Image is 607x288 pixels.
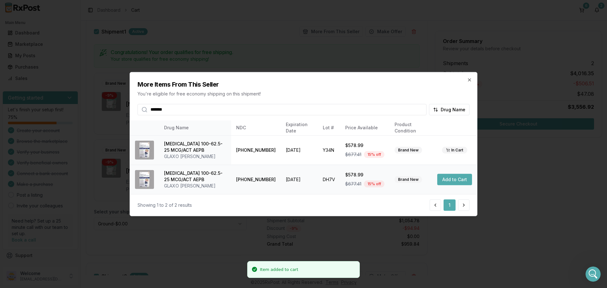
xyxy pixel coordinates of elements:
p: You're eligible for free economy shipping on this shipment! [138,90,469,97]
textarea: Message… [5,194,121,205]
div: Alexander says… [5,41,121,60]
th: Drug Name [159,120,231,135]
b: [PERSON_NAME] [27,148,63,152]
h2: More Items From This Seller [138,80,469,89]
td: DH7V [318,165,340,194]
td: [DATE] [281,135,317,165]
div: Alexander says… [5,127,121,146]
div: $578.99 [345,142,384,149]
span: $677.41 [345,181,361,187]
img: Trelegy Ellipta 100-62.5-25 MCG/ACT AEPB [135,141,154,160]
div: Ive been calling and messaging just waiting on their response [5,75,104,95]
span: Drug Name [441,106,465,113]
div: Manuel says… [5,16,121,41]
div: Ill message them right away [5,60,78,74]
div: Rachel says… [5,146,121,160]
div: Ill message them right away [10,64,73,70]
div: joined the conversation [27,147,108,153]
p: Active in the last 15m [31,8,76,14]
div: $578.99 [345,172,384,178]
th: Lot # [318,120,340,135]
button: Add to Cart [437,174,472,185]
iframe: Intercom live chat [586,267,601,282]
div: Alexander says… [5,100,121,119]
div: Rachel says… [5,160,121,206]
div: OK [105,100,121,113]
button: Gif picker [20,207,25,212]
button: Send a message… [108,205,119,215]
div: We are still waiting on a response. [PERSON_NAME] called the other pharmacy again, I will let you... [5,160,104,193]
div: 15 % off [364,181,384,187]
div: Still no response? [72,127,121,141]
div: Showing 1 to 2 of 2 results [138,202,192,208]
div: Ive been calling and messaging just waiting on their response [10,78,99,91]
div: [DATE] [5,119,121,127]
span: $677.41 [345,151,361,158]
button: Upload attachment [30,207,35,212]
th: Expiration Date [281,120,317,135]
div: [MEDICAL_DATA] 100-62.5-25 MCG/ACT AEPB [164,170,226,183]
div: Sorry about that so you received 2 x [MEDICAL_DATA] 10mg and 5 x 25mg? [10,20,99,33]
th: NDC [231,120,281,135]
th: Product Condition [389,120,432,135]
img: Profile image for Rachel [18,3,28,14]
td: [PHONE_NUMBER] [231,135,281,165]
div: Yes [109,45,116,52]
td: [PHONE_NUMBER] [231,165,281,194]
td: Y34N [318,135,340,165]
div: Brand New [395,147,422,154]
div: Manuel says… [5,75,121,100]
div: Yes [104,41,121,55]
h1: [PERSON_NAME] [31,3,72,8]
div: In Cart [442,147,467,154]
img: Profile image for Rachel [19,147,25,153]
td: [DATE] [281,165,317,194]
div: GLAXO [PERSON_NAME] [164,183,226,189]
th: Price Available [340,120,389,135]
div: 15 % off [364,151,384,158]
button: Emoji picker [10,207,15,212]
div: OK [110,103,116,110]
button: Drug Name [429,104,469,115]
div: GLAXO [PERSON_NAME] [164,153,226,160]
div: We are still waiting on a response. [PERSON_NAME] called the other pharmacy again, I will let you... [10,164,99,189]
div: Manuel says… [5,60,121,75]
div: Still no response? [77,131,116,137]
div: [MEDICAL_DATA] 100-62.5-25 MCG/ACT AEPB [164,141,226,153]
div: Close [111,3,122,14]
div: Brand New [395,176,422,183]
div: Sorry about that so you received 2 x [MEDICAL_DATA] 10mg and 5 x 25mg? [5,16,104,36]
img: Trelegy Ellipta 100-62.5-25 MCG/ACT AEPB [135,170,154,189]
button: 1 [444,199,456,211]
button: Home [99,3,111,15]
button: go back [4,3,16,15]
